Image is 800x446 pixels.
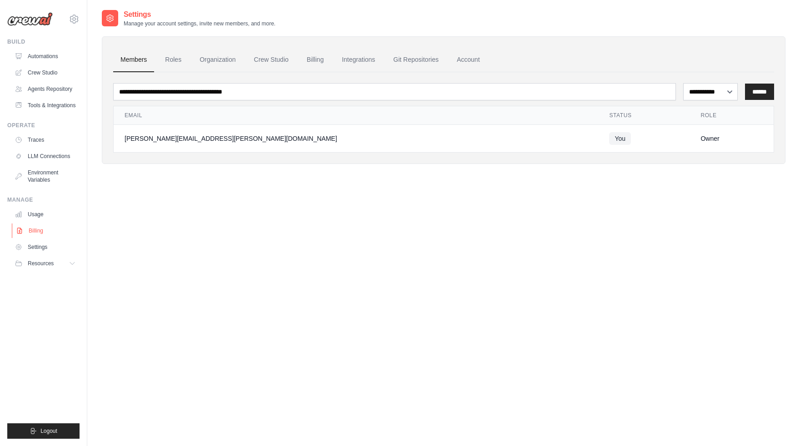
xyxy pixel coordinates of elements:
[11,133,80,147] a: Traces
[12,223,80,238] a: Billing
[11,49,80,64] a: Automations
[450,48,487,72] a: Account
[386,48,446,72] a: Git Repositories
[192,48,243,72] a: Organization
[11,207,80,222] a: Usage
[598,106,690,125] th: Status
[124,20,275,27] p: Manage your account settings, invite new members, and more.
[114,106,598,125] th: Email
[113,48,154,72] a: Members
[158,48,189,72] a: Roles
[247,48,296,72] a: Crew Studio
[11,149,80,164] a: LLM Connections
[11,240,80,254] a: Settings
[11,65,80,80] a: Crew Studio
[300,48,331,72] a: Billing
[11,165,80,187] a: Environment Variables
[124,9,275,20] h2: Settings
[28,260,54,267] span: Resources
[40,427,57,435] span: Logout
[7,423,80,439] button: Logout
[11,256,80,271] button: Resources
[335,48,382,72] a: Integrations
[11,82,80,96] a: Agents Repository
[7,12,53,26] img: Logo
[7,196,80,203] div: Manage
[7,122,80,129] div: Operate
[609,132,631,145] span: You
[125,134,587,143] div: [PERSON_NAME][EMAIL_ADDRESS][PERSON_NAME][DOMAIN_NAME]
[7,38,80,45] div: Build
[11,98,80,113] a: Tools & Integrations
[700,134,763,143] div: Owner
[690,106,774,125] th: Role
